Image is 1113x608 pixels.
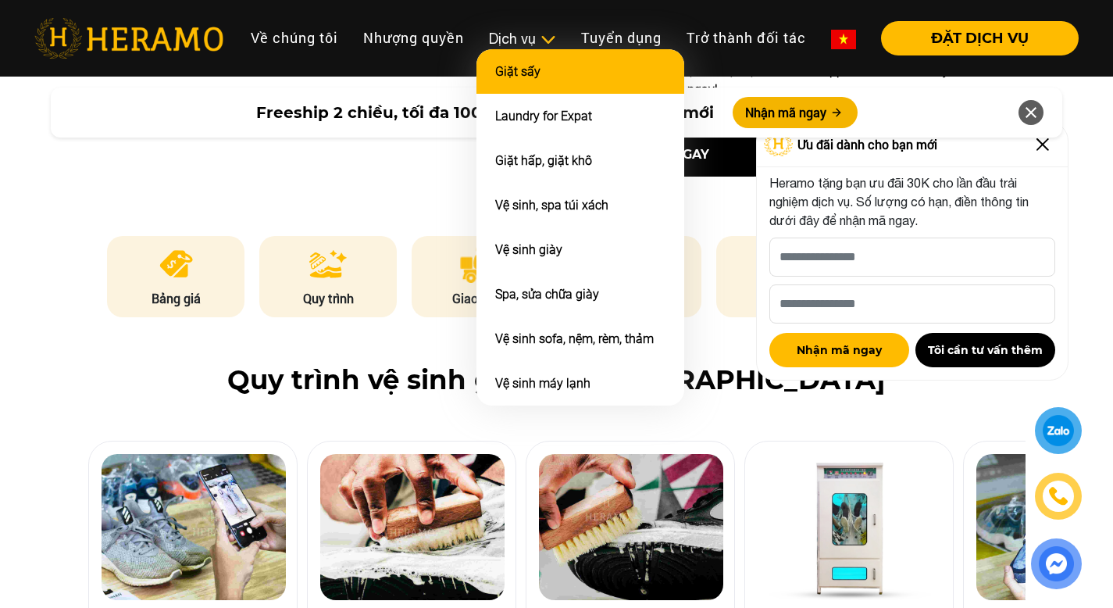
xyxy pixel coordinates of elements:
[733,97,858,128] button: Nhận mã ngay
[495,153,592,168] a: Giặt hấp, giặt khô
[495,64,540,79] a: Giặt sấy
[495,242,562,257] a: Vệ sinh giày
[831,30,856,49] img: vn-flag.png
[157,245,195,283] img: pricing.png
[1035,473,1082,520] a: phone-icon
[320,454,505,600] img: Heramo quy trinh ve sinh giay ben ngoai ben trong
[769,173,1055,230] p: Heramo tặng bạn ưu đãi 30K cho lần đầu trải nghiệm dịch vụ. Số lượng có hạn, điền thông tin dưới ...
[495,109,592,123] a: Laundry for Expat
[460,245,501,283] img: delivery.png
[569,21,674,55] a: Tuyển dụng
[758,454,942,600] img: Heramo quy trinh ve sinh hap khu mui giay bang may hap uv
[412,289,549,308] p: Giao nhận
[351,21,476,55] a: Nhượng quyền
[309,245,347,283] img: process.png
[915,333,1055,367] button: Tôi cần tư vấn thêm
[102,454,286,600] img: Heramo quy trinh ve sinh giay phan loai gan tag kiem tra
[495,198,608,213] a: Vệ sinh, spa túi xách
[769,333,909,367] button: Nhận mã ngay
[107,289,244,308] p: Bảng giá
[259,289,397,308] p: Quy trình
[489,28,556,49] div: Dịch vụ
[34,364,1079,396] h2: Quy trình vệ sinh giày tại [GEOGRAPHIC_DATA]
[869,31,1079,45] a: ĐẶT DỊCH VỤ
[539,454,723,600] img: Heramo quy trinh ve sinh de giay day giay
[540,32,556,48] img: subToggleIcon
[716,289,854,308] p: Hình ảnh
[495,331,654,346] a: Vệ sinh sofa, nệm, rèm, thảm
[238,21,351,55] a: Về chúng tôi
[34,18,223,59] img: heramo-logo.png
[1049,487,1068,506] img: phone-icon
[256,101,714,124] span: Freeship 2 chiều, tối đa 100K dành cho khách hàng mới
[674,21,819,55] a: Trở thành đối tác
[495,376,590,391] a: Vệ sinh máy lạnh
[495,287,599,302] a: Spa, sửa chữa giày
[881,21,1079,55] button: ĐẶT DỊCH VỤ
